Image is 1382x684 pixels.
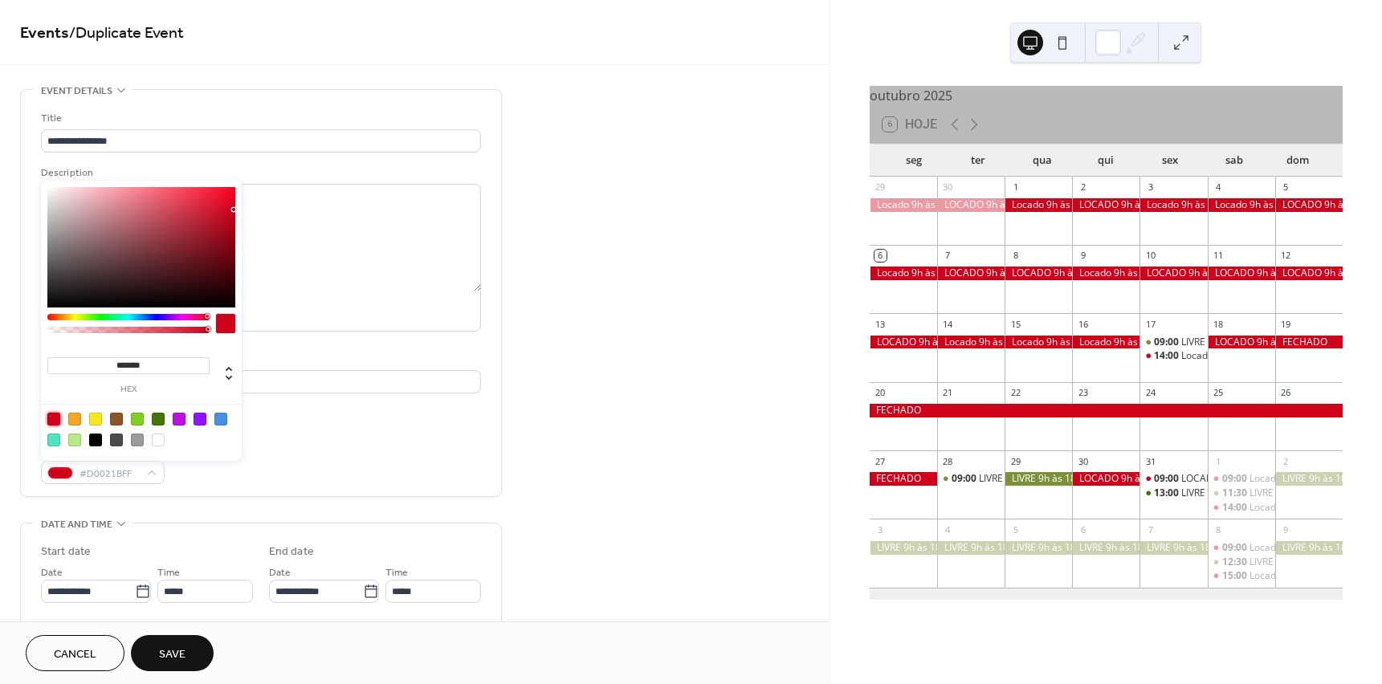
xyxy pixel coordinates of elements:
div: 14 [942,318,954,330]
div: outubro 2025 [870,86,1343,105]
span: Date and time [41,516,112,533]
div: Locado 9h às 18h [1005,336,1072,349]
div: Locado 15h às 17h [1208,569,1275,583]
div: 17 [1144,318,1156,330]
div: LIVRE 13h às 18h [1139,487,1207,500]
div: 10 [1144,250,1156,262]
div: 6 [874,250,887,262]
span: #D0021BFF [79,466,139,482]
div: LIVRE 9h às 18h [1005,472,1072,486]
div: 30 [942,181,954,193]
div: LIVRE 9h às 13h [1139,336,1207,349]
div: 5 [1009,523,1021,535]
div: Locado 9h às 18h [870,198,937,212]
div: Description [41,165,478,181]
div: qui [1074,145,1138,177]
div: FECHADO [870,472,937,486]
div: Locado 9h às 18h [870,267,937,280]
span: 09:00 [1222,541,1250,555]
span: Cancel [54,646,96,663]
div: Locado 14h às 18h [1250,501,1333,515]
div: 31 [1144,455,1156,467]
div: LIVRE 11h30 às 13h30 [1250,487,1347,500]
div: sex [1138,145,1202,177]
div: 9 [1280,523,1292,535]
span: 14:00 [1154,349,1181,363]
div: 4 [942,523,954,535]
button: Save [131,635,214,671]
div: 12 [1280,250,1292,262]
div: 24 [1144,387,1156,399]
div: 1 [1213,455,1225,467]
div: 11 [1213,250,1225,262]
div: LIVRE 9h às 18h [1275,472,1343,486]
div: LIVRE 12h30 às 14h30 [1250,556,1347,569]
div: 3 [1144,181,1156,193]
div: 21 [942,387,954,399]
div: Locado 9h às 18h [1072,267,1139,280]
div: #D0021B [47,413,60,425]
div: LOCADO 9h às 18h [1072,472,1139,486]
div: 29 [874,181,887,193]
div: #000000 [89,434,102,446]
div: seg [883,145,947,177]
div: #8B572A [110,413,123,425]
div: 9 [1077,250,1089,262]
div: #417505 [152,413,165,425]
div: #BD10E0 [173,413,185,425]
span: 15:00 [1222,569,1250,583]
div: LOCADO 9h às 18h [937,267,1005,280]
div: sab [1202,145,1266,177]
div: 18 [1213,318,1225,330]
div: 8 [1213,523,1225,535]
div: LOCADO 9h às 12h [1181,472,1266,486]
div: Locado 9h às 11h [1250,472,1327,486]
span: Time [385,564,408,581]
div: dom [1266,145,1330,177]
div: LIVRE 11h30 às 13h30 [1208,487,1275,500]
div: qua [1010,145,1074,177]
div: LIVRE 9h às 18h [1072,541,1139,555]
div: #F5A623 [68,413,81,425]
div: Locado 9h às 18h [1072,336,1139,349]
div: 7 [942,250,954,262]
div: 30 [1077,455,1089,467]
div: 29 [1009,455,1021,467]
div: #9B9B9B [131,434,144,446]
div: LIVRE 9h às 18h [1005,541,1072,555]
div: End date [269,544,314,560]
div: 16 [1077,318,1089,330]
div: Locado 14h às 18h [1181,349,1265,363]
div: 8 [1009,250,1021,262]
span: Date [269,564,291,581]
div: 28 [942,455,954,467]
span: 14:00 [1222,501,1250,515]
div: #4A90E2 [214,413,227,425]
span: 09:00 [1154,472,1181,486]
div: #FFFFFF [152,434,165,446]
div: FECHADO [1275,336,1343,349]
div: 2 [1280,455,1292,467]
div: 23 [1077,387,1089,399]
div: LIVRE 9h às 18h [1139,541,1207,555]
div: 4 [1213,181,1225,193]
div: Locado 9h às 11h [1208,472,1275,486]
div: LOCADO 9h às 18h [870,336,937,349]
div: FECHADO [870,404,1343,417]
button: Cancel [26,635,124,671]
div: 22 [1009,387,1021,399]
div: #B8E986 [68,434,81,446]
div: LIVRE 9h às 13h [937,472,1005,486]
div: Locado 9h às 18h [1005,198,1072,212]
div: LIVRE 12h30 às 14h30 [1208,556,1275,569]
div: LIVRE 13h às 18h [1181,487,1257,500]
div: LOCADO 9h às 18h [937,198,1005,212]
div: 5 [1280,181,1292,193]
div: ter [946,145,1010,177]
div: 19 [1280,318,1292,330]
div: Locado 9h às 12h [1250,541,1327,555]
span: Time [157,564,180,581]
div: 13 [874,318,887,330]
div: 2 [1077,181,1089,193]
